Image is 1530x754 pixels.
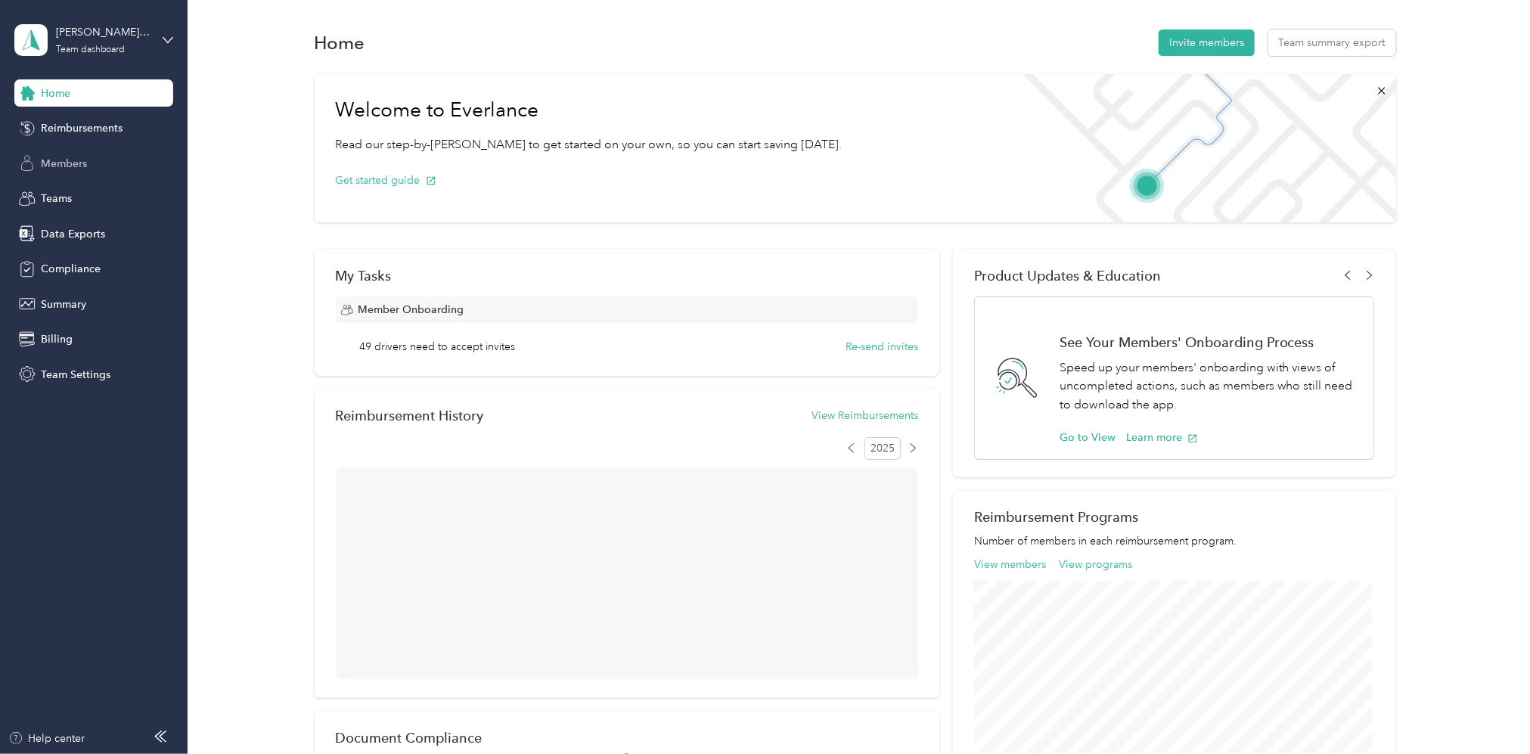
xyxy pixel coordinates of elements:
[974,557,1046,572] button: View members
[41,331,73,347] span: Billing
[41,226,105,242] span: Data Exports
[8,731,85,746] button: Help center
[974,509,1375,525] h2: Reimbursement Programs
[358,302,464,318] span: Member Onboarding
[1126,430,1198,445] button: Learn more
[41,191,72,206] span: Teams
[336,730,483,746] h2: Document Compliance
[41,85,70,101] span: Home
[1060,358,1358,414] p: Speed up your members' onboarding with views of uncompleted actions, such as members who still ne...
[1268,29,1396,56] button: Team summary export
[41,296,86,312] span: Summary
[1059,557,1132,572] button: View programs
[1445,669,1530,754] iframe: Everlance-gr Chat Button Frame
[864,437,901,460] span: 2025
[812,408,918,424] button: View Reimbursements
[359,339,515,355] span: 49 drivers need to accept invites
[1007,74,1395,222] img: Welcome to everlance
[315,35,365,51] h1: Home
[336,135,843,154] p: Read our step-by-[PERSON_NAME] to get started on your own, so you can start saving [DATE].
[846,339,918,355] button: Re-send invites
[56,24,151,40] div: [PERSON_NAME] [GEOGRAPHIC_DATA]
[974,533,1375,549] p: Number of members in each reimbursement program.
[41,120,123,136] span: Reimbursements
[1159,29,1255,56] button: Invite members
[974,268,1161,284] span: Product Updates & Education
[41,156,87,172] span: Members
[1060,334,1358,350] h1: See Your Members' Onboarding Process
[336,268,919,284] div: My Tasks
[41,261,101,277] span: Compliance
[56,45,126,54] div: Team dashboard
[336,98,843,123] h1: Welcome to Everlance
[41,367,110,383] span: Team Settings
[336,172,436,188] button: Get started guide
[336,408,484,424] h2: Reimbursement History
[1060,430,1116,445] button: Go to View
